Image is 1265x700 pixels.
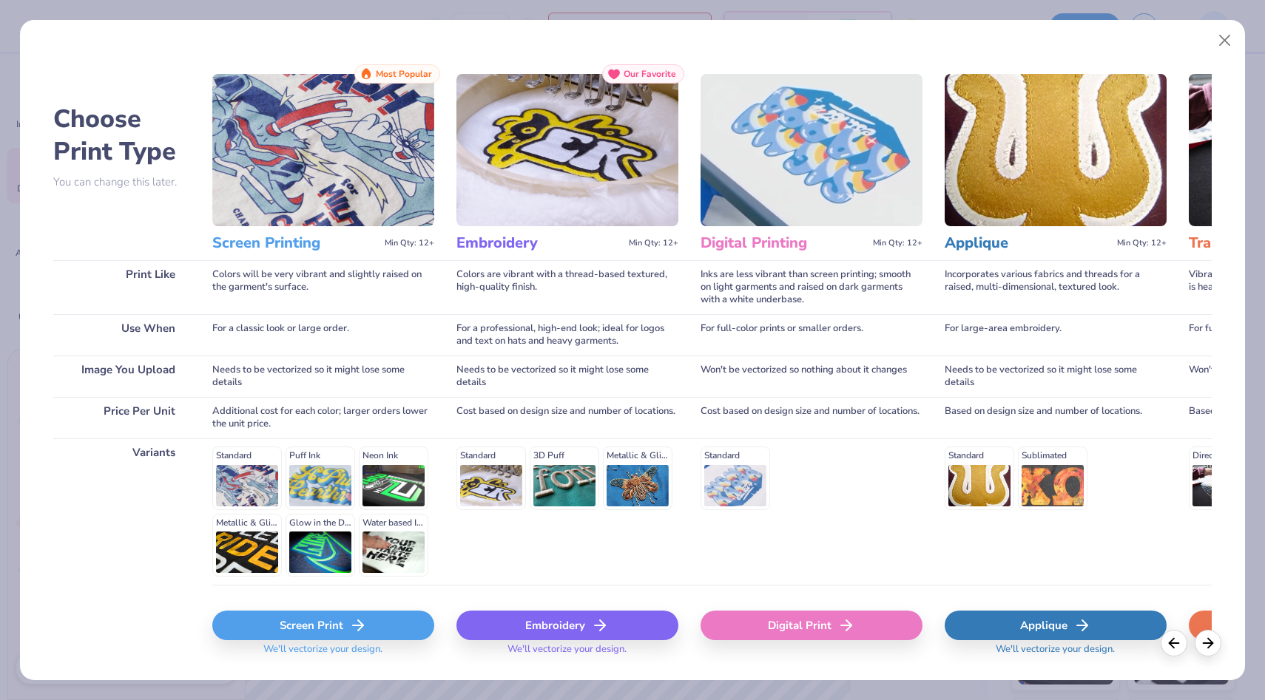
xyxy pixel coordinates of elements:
[1117,238,1167,248] span: Min Qty: 12+
[456,356,678,397] div: Needs to be vectorized so it might lose some details
[53,314,190,356] div: Use When
[873,238,922,248] span: Min Qty: 12+
[624,69,676,79] span: Our Favorite
[212,74,434,226] img: Screen Printing
[945,356,1167,397] div: Needs to be vectorized so it might lose some details
[456,314,678,356] div: For a professional, high-end look; ideal for logos and text on hats and heavy garments.
[212,234,379,253] h3: Screen Printing
[701,314,922,356] div: For full-color prints or smaller orders.
[376,69,432,79] span: Most Popular
[53,103,190,168] h2: Choose Print Type
[945,314,1167,356] div: For large-area embroidery.
[53,438,190,585] div: Variants
[257,643,388,665] span: We'll vectorize your design.
[701,234,867,253] h3: Digital Printing
[701,611,922,640] div: Digital Print
[53,356,190,397] div: Image You Upload
[456,74,678,226] img: Embroidery
[945,397,1167,438] div: Based on design size and number of locations.
[945,260,1167,314] div: Incorporates various fabrics and threads for a raised, multi-dimensional, textured look.
[385,238,434,248] span: Min Qty: 12+
[212,314,434,356] div: For a classic look or large order.
[212,397,434,438] div: Additional cost for each color; larger orders lower the unit price.
[701,260,922,314] div: Inks are less vibrant than screen printing; smooth on light garments and raised on dark garments ...
[945,234,1111,253] h3: Applique
[456,397,678,438] div: Cost based on design size and number of locations.
[629,238,678,248] span: Min Qty: 12+
[701,356,922,397] div: Won't be vectorized so nothing about it changes
[502,643,632,665] span: We'll vectorize your design.
[945,74,1167,226] img: Applique
[1211,27,1239,55] button: Close
[701,397,922,438] div: Cost based on design size and number of locations.
[990,643,1121,665] span: We'll vectorize your design.
[53,397,190,438] div: Price Per Unit
[212,611,434,640] div: Screen Print
[945,611,1167,640] div: Applique
[53,260,190,314] div: Print Like
[456,260,678,314] div: Colors are vibrant with a thread-based textured, high-quality finish.
[456,611,678,640] div: Embroidery
[701,74,922,226] img: Digital Printing
[212,260,434,314] div: Colors will be very vibrant and slightly raised on the garment's surface.
[212,356,434,397] div: Needs to be vectorized so it might lose some details
[456,234,623,253] h3: Embroidery
[53,176,190,188] p: You can change this later.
